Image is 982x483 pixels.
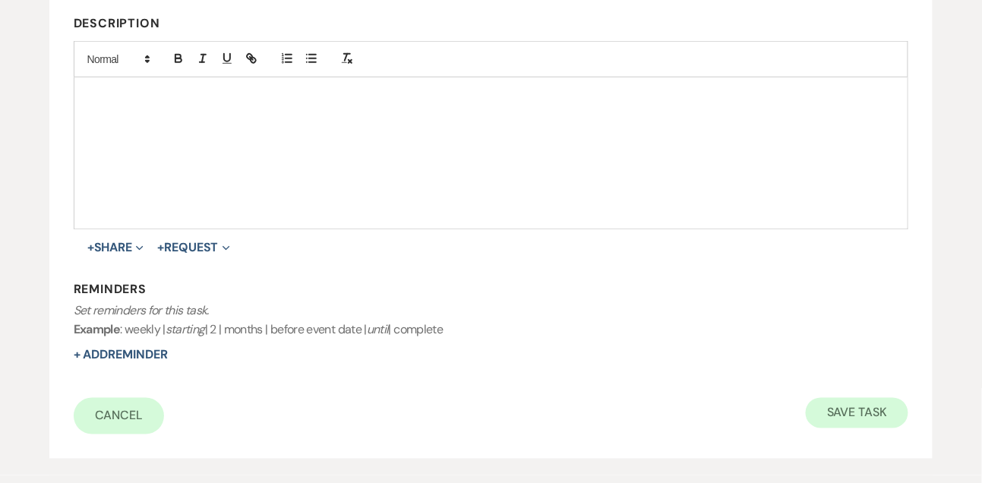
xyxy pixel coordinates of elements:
[74,13,909,35] label: Description
[74,301,909,339] p: : weekly | | 2 | months | before event date | | complete
[806,398,908,428] button: Save Task
[367,321,389,337] i: until
[87,241,144,254] button: Share
[166,321,205,337] i: starting
[74,302,209,318] i: Set reminders for this task.
[157,241,164,254] span: +
[157,241,229,254] button: Request
[74,349,168,361] button: + AddReminder
[87,241,94,254] span: +
[74,321,121,337] b: Example
[74,398,165,434] a: Cancel
[74,281,909,298] h3: Reminders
